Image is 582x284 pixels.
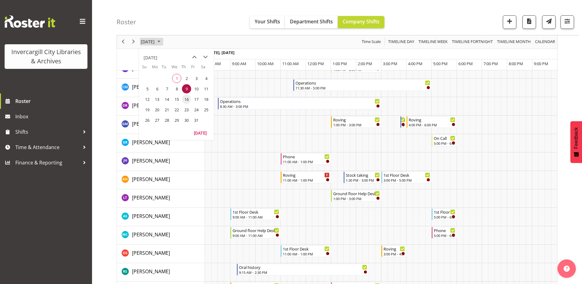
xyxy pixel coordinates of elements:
[220,98,380,104] div: Operations
[333,196,380,201] div: 1:00 PM - 3:00 PM
[117,134,205,152] td: Grace Roscoe-Squires resource
[230,208,281,220] div: Mandy Stenton"s event - 1st Floor Desk Begin From Thursday, October 9, 2025 at 9:00:00 AM GMT+13:...
[307,61,324,66] span: 12:00 PM
[132,231,170,238] a: [PERSON_NAME]
[432,227,457,239] div: Michelle Cunningham"s event - Phone Begin From Thursday, October 9, 2025 at 5:00:00 PM GMT+13:00 ...
[132,176,170,183] span: [PERSON_NAME]
[132,102,170,109] span: [PERSON_NAME]
[15,112,89,121] span: Inbox
[403,116,405,123] div: New book tagging
[281,153,331,165] div: Jill Harpur"s event - Phone Begin From Thursday, October 9, 2025 at 11:00:00 AM GMT+13:00 Ends At...
[142,64,152,73] th: Su
[132,139,170,146] span: [PERSON_NAME]
[333,190,380,196] div: Ground floor Help Desk
[15,97,89,106] span: Roster
[202,95,211,104] span: Saturday, October 18, 2025
[383,61,397,66] span: 3:00 PM
[408,61,422,66] span: 4:00 PM
[143,95,152,104] span: Sunday, October 12, 2025
[132,157,170,164] span: [PERSON_NAME]
[503,15,516,29] button: Add a new shift
[192,116,201,125] span: Friday, October 31, 2025
[434,135,455,141] div: On Call
[206,50,234,55] span: [DATE], [DATE]
[191,64,201,73] th: Fr
[143,105,152,114] span: Sunday, October 19, 2025
[281,245,331,257] div: Olivia Stanley"s event - 1st Floor Desk Begin From Thursday, October 9, 2025 at 11:00:00 AM GMT+1...
[281,172,331,183] div: Kaela Harley"s event - Roving Begin From Thursday, October 9, 2025 at 11:00:00 AM GMT+13:00 Ends ...
[384,172,430,178] div: 1st Floor Desk
[5,15,55,28] img: Rosterit website logo
[192,95,201,104] span: Friday, October 17, 2025
[283,172,330,178] div: Roving
[358,61,372,66] span: 2:00 PM
[283,178,330,183] div: 11:00 AM - 1:00 PM
[132,65,170,72] span: [PERSON_NAME]
[239,264,368,270] div: Oral history
[338,16,384,28] button: Company Shifts
[132,194,170,201] span: [PERSON_NAME]
[172,84,181,93] span: Wednesday, October 8, 2025
[152,95,162,104] span: Monday, October 13, 2025
[407,116,457,128] div: Gabriel McKay Smith"s event - Roving Begin From Thursday, October 9, 2025 at 4:00:00 PM GMT+13:00...
[283,246,330,252] div: 1st Floor Desk
[409,122,455,127] div: 4:00 PM - 6:00 PM
[384,246,405,252] div: Roving
[117,171,205,189] td: Kaela Harley resource
[128,35,139,48] div: next period
[361,38,381,46] span: Time Scale
[522,15,536,29] button: Download a PDF of the roster for the current day
[434,141,455,146] div: 5:00 PM - 6:00 PM
[381,245,407,257] div: Olivia Stanley"s event - Roving Begin From Thursday, October 9, 2025 at 3:00:00 PM GMT+13:00 Ends...
[117,79,205,97] td: Cindy Mulrooney resource
[202,74,211,83] span: Saturday, October 4, 2025
[117,226,205,245] td: Michelle Cunningham resource
[255,18,280,25] span: Your Shifts
[573,127,579,149] span: Feedback
[182,84,191,93] span: Thursday, October 9, 2025
[561,15,574,29] button: Filter Shifts
[15,143,80,152] span: Time & Attendance
[119,38,127,46] button: Previous
[237,264,369,275] div: Rosie Stather"s event - Oral history Begin From Thursday, October 9, 2025 at 9:15:00 AM GMT+13:00...
[140,38,155,46] span: [DATE]
[484,61,498,66] span: 7:00 PM
[117,208,205,226] td: Mandy Stenton resource
[162,116,172,125] span: Tuesday, October 28, 2025
[239,270,368,275] div: 9:15 AM - 2:30 PM
[346,178,380,183] div: 1:30 PM - 3:00 PM
[172,64,181,73] th: We
[152,105,162,114] span: Monday, October 20, 2025
[451,38,494,46] button: Fortnight
[230,227,281,239] div: Michelle Cunningham"s event - Ground floor Help Desk Begin From Thursday, October 9, 2025 at 9:00...
[233,209,279,215] div: 1st Floor Desk
[570,121,582,163] button: Feedback - Show survey
[132,250,170,256] span: [PERSON_NAME]
[118,35,128,48] div: previous period
[152,64,162,73] th: Mo
[220,104,380,109] div: 8:30 AM - 3:00 PM
[15,158,80,167] span: Finance & Reporting
[162,105,172,114] span: Tuesday, October 21, 2025
[143,116,152,125] span: Sunday, October 26, 2025
[218,98,381,109] div: Debra Robinson"s event - Operations Begin From Thursday, October 9, 2025 at 8:30:00 AM GMT+13:00 ...
[434,227,455,233] div: Phone
[132,212,170,220] a: [PERSON_NAME]
[534,38,556,46] span: calendar
[432,135,457,146] div: Grace Roscoe-Squires"s event - On Call Begin From Thursday, October 9, 2025 at 5:00:00 PM GMT+13:...
[11,47,81,66] div: Invercargill City Libraries & Archives
[15,127,80,136] span: Shifts
[434,215,455,219] div: 5:00 PM - 6:00 PM
[257,61,274,66] span: 10:00 AM
[140,38,163,46] button: October 2025
[384,251,405,256] div: 3:00 PM - 4:00 PM
[293,79,432,91] div: Cindy Mulrooney"s event - Operations Begin From Thursday, October 9, 2025 at 11:30:00 AM GMT+13:0...
[233,233,279,238] div: 9:00 AM - 11:00 AM
[434,233,455,238] div: 5:00 PM - 6:00 PM
[172,95,181,104] span: Wednesday, October 15, 2025
[117,245,205,263] td: Olivia Stanley resource
[433,61,448,66] span: 5:00 PM
[233,215,279,219] div: 9:00 AM - 11:00 AM
[496,38,532,46] button: Timeline Month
